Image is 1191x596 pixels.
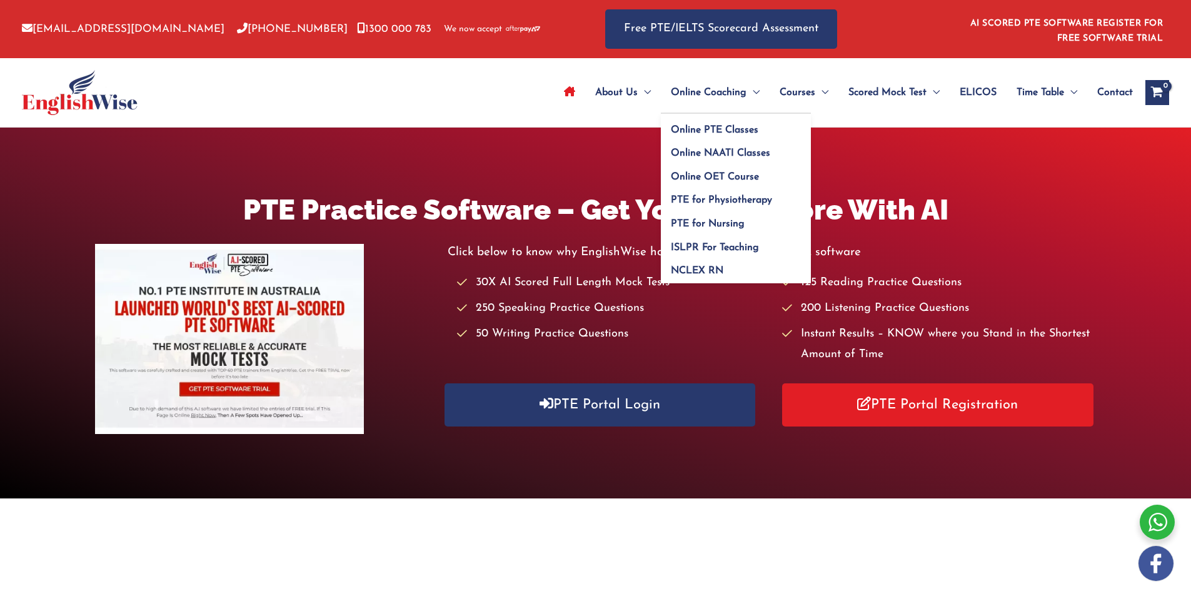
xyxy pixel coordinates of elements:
[457,273,770,293] li: 30X AI Scored Full Length Mock Tests
[815,71,828,114] span: Menu Toggle
[671,148,770,158] span: Online NAATI Classes
[457,298,770,319] li: 250 Speaking Practice Questions
[95,244,364,434] img: pte-institute-main
[838,71,950,114] a: Scored Mock TestMenu Toggle
[782,273,1095,293] li: 125 Reading Practice Questions
[444,23,502,36] span: We now accept
[671,172,759,182] span: Online OET Course
[671,219,745,229] span: PTE for Nursing
[1064,71,1077,114] span: Menu Toggle
[661,208,811,232] a: PTE for Nursing
[661,138,811,161] a: Online NAATI Classes
[661,255,811,284] a: NCLEX RN
[782,324,1095,366] li: Instant Results – KNOW where you Stand in the Shortest Amount of Time
[671,243,759,253] span: ISLPR For Teaching
[746,71,760,114] span: Menu Toggle
[585,71,661,114] a: About UsMenu Toggle
[237,24,348,34] a: [PHONE_NUMBER]
[661,114,811,138] a: Online PTE Classes
[1017,71,1064,114] span: Time Table
[671,195,772,205] span: PTE for Physiotherapy
[638,71,651,114] span: Menu Toggle
[357,24,431,34] a: 1300 000 783
[1097,71,1133,114] span: Contact
[782,383,1093,427] a: PTE Portal Registration
[22,70,138,115] img: cropped-ew-logo
[963,9,1169,49] aside: Header Widget 1
[848,71,927,114] span: Scored Mock Test
[950,71,1007,114] a: ELICOS
[661,71,770,114] a: Online CoachingMenu Toggle
[970,19,1163,43] a: AI SCORED PTE SOFTWARE REGISTER FOR FREE SOFTWARE TRIAL
[95,190,1095,230] h1: PTE Practice Software – Get Your PTE Score With AI
[661,161,811,184] a: Online OET Course
[927,71,940,114] span: Menu Toggle
[780,71,815,114] span: Courses
[661,184,811,208] a: PTE for Physiotherapy
[671,125,758,135] span: Online PTE Classes
[457,324,770,345] li: 50 Writing Practice Questions
[22,24,224,34] a: [EMAIL_ADDRESS][DOMAIN_NAME]
[554,71,1133,114] nav: Site Navigation: Main Menu
[595,71,638,114] span: About Us
[448,242,1096,263] p: Click below to know why EnglishWise has worlds best AI scored PTE software
[506,26,540,33] img: Afterpay-Logo
[960,71,997,114] span: ELICOS
[605,9,837,49] a: Free PTE/IELTS Scorecard Assessment
[782,298,1095,319] li: 200 Listening Practice Questions
[1087,71,1133,114] a: Contact
[1145,80,1169,105] a: View Shopping Cart, empty
[770,71,838,114] a: CoursesMenu Toggle
[1138,546,1173,581] img: white-facebook.png
[661,231,811,255] a: ISLPR For Teaching
[445,383,756,427] a: PTE Portal Login
[671,266,723,276] span: NCLEX RN
[671,71,746,114] span: Online Coaching
[1007,71,1087,114] a: Time TableMenu Toggle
